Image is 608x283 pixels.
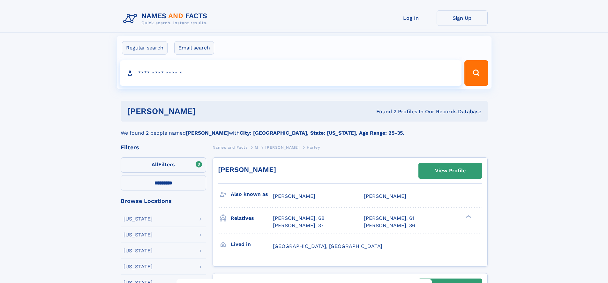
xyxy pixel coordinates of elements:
[124,232,153,237] div: [US_STATE]
[231,189,273,200] h3: Also known as
[255,143,258,151] a: M
[386,10,437,26] a: Log In
[124,216,153,221] div: [US_STATE]
[231,213,273,224] h3: Relatives
[273,193,315,199] span: [PERSON_NAME]
[286,108,481,115] div: Found 2 Profiles In Our Records Database
[231,239,273,250] h3: Lived in
[127,107,286,115] h1: [PERSON_NAME]
[120,60,462,86] input: search input
[364,222,415,229] a: [PERSON_NAME], 36
[364,215,414,222] a: [PERSON_NAME], 61
[121,145,206,150] div: Filters
[307,145,320,150] span: Harley
[419,163,482,178] a: View Profile
[174,41,214,55] label: Email search
[364,193,406,199] span: [PERSON_NAME]
[122,41,168,55] label: Regular search
[121,198,206,204] div: Browse Locations
[273,222,324,229] a: [PERSON_NAME], 37
[124,264,153,269] div: [US_STATE]
[186,130,229,136] b: [PERSON_NAME]
[121,122,488,137] div: We found 2 people named with .
[273,215,325,222] a: [PERSON_NAME], 68
[464,215,472,219] div: ❯
[435,163,466,178] div: View Profile
[121,157,206,173] label: Filters
[124,248,153,253] div: [US_STATE]
[213,143,248,151] a: Names and Facts
[255,145,258,150] span: M
[437,10,488,26] a: Sign Up
[121,10,213,27] img: Logo Names and Facts
[273,243,382,249] span: [GEOGRAPHIC_DATA], [GEOGRAPHIC_DATA]
[240,130,403,136] b: City: [GEOGRAPHIC_DATA], State: [US_STATE], Age Range: 25-35
[464,60,488,86] button: Search Button
[265,145,299,150] span: [PERSON_NAME]
[265,143,299,151] a: [PERSON_NAME]
[152,161,158,168] span: All
[218,166,276,174] a: [PERSON_NAME]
